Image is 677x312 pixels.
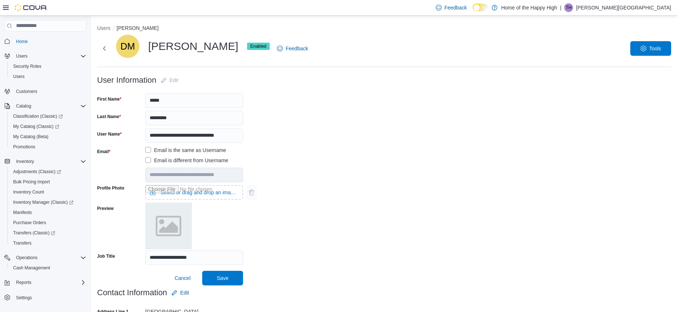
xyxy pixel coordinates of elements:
[7,207,89,218] button: Manifests
[10,167,64,176] a: Adjustments (Classic)
[7,218,89,228] button: Purchase Orders
[7,228,89,238] a: Transfers (Classic)
[10,72,27,81] a: Users
[10,132,51,141] a: My Catalog (Beta)
[13,87,40,96] a: Customers
[1,253,89,263] button: Operations
[1,292,89,303] button: Settings
[13,52,86,61] span: Users
[180,289,189,296] span: Edit
[13,157,37,166] button: Inventory
[10,239,86,247] span: Transfers
[10,122,62,131] a: My Catalog (Classic)
[145,203,192,249] img: placeholder.png
[169,285,192,300] button: Edit
[97,288,167,297] h3: Contact Information
[7,197,89,207] a: Inventory Manager (Classic)
[10,218,49,227] a: Purchase Orders
[7,121,89,132] a: My Catalog (Classic)
[13,37,86,46] span: Home
[560,3,561,12] p: |
[564,3,573,12] div: Thane Hamborg
[10,264,53,272] a: Cash Management
[13,113,63,119] span: Classification (Classic)
[13,278,34,287] button: Reports
[10,188,47,196] a: Inventory Count
[13,253,86,262] span: Operations
[10,167,86,176] span: Adjustments (Classic)
[97,206,114,211] label: Preview
[247,43,270,50] span: Enabled
[10,143,86,151] span: Promotions
[97,41,112,56] button: Next
[7,61,89,71] button: Security Roles
[649,45,661,52] span: Tools
[250,43,266,50] span: Enabled
[117,25,159,31] button: [PERSON_NAME]
[10,198,86,207] span: Inventory Manager (Classic)
[10,208,35,217] a: Manifests
[576,3,671,12] p: [PERSON_NAME][GEOGRAPHIC_DATA]
[10,208,86,217] span: Manifests
[10,72,86,81] span: Users
[10,218,86,227] span: Purchase Orders
[97,76,157,85] h3: User Information
[13,37,31,46] a: Home
[13,230,55,236] span: Transfers (Classic)
[7,111,89,121] a: Classification (Classic)
[1,277,89,288] button: Reports
[10,188,86,196] span: Inventory Count
[1,101,89,111] button: Catalog
[473,4,488,11] input: Dark Mode
[158,73,181,87] button: Edit
[10,112,86,121] span: Classification (Classic)
[10,178,53,186] a: Bulk Pricing Import
[10,198,76,207] a: Inventory Manager (Classic)
[7,238,89,248] button: Transfers
[13,52,30,61] button: Users
[1,86,89,97] button: Customers
[13,293,86,302] span: Settings
[7,263,89,273] button: Cash Management
[7,187,89,197] button: Inventory Count
[13,199,73,205] span: Inventory Manager (Classic)
[116,35,270,58] div: [PERSON_NAME]
[10,132,86,141] span: My Catalog (Beta)
[13,102,34,110] button: Catalog
[170,77,178,84] span: Edit
[10,62,86,71] span: Security Roles
[15,4,47,11] img: Cova
[445,4,467,11] span: Feedback
[97,24,671,33] nav: An example of EuiBreadcrumbs
[145,156,228,165] label: Email is different from Username
[13,278,86,287] span: Reports
[16,295,32,301] span: Settings
[13,63,41,69] span: Security Roles
[13,293,35,302] a: Settings
[97,96,122,102] label: First Name
[13,157,86,166] span: Inventory
[1,156,89,167] button: Inventory
[13,134,49,140] span: My Catalog (Beta)
[1,36,89,47] button: Home
[10,229,86,237] span: Transfers (Classic)
[7,132,89,142] button: My Catalog (Beta)
[16,53,27,59] span: Users
[120,35,135,58] span: DM
[7,177,89,187] button: Bulk Pricing Import
[501,3,557,12] p: Home of the Happy High
[7,71,89,82] button: Users
[145,146,226,155] label: Email is the same as Username
[97,253,115,259] label: Job Title
[172,271,193,285] button: Cancel
[274,41,311,56] a: Feedback
[10,112,66,121] a: Classification (Classic)
[116,35,139,58] div: Damir Mlijkovic
[16,280,31,285] span: Reports
[13,87,86,96] span: Customers
[10,239,34,247] a: Transfers
[7,167,89,177] a: Adjustments (Classic)
[16,39,28,44] span: Home
[13,144,35,150] span: Promotions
